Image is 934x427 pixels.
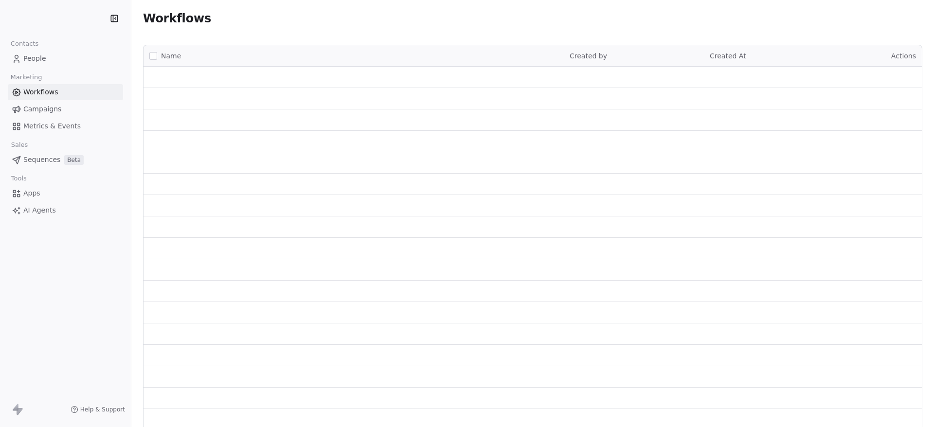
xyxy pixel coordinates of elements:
[570,52,607,60] span: Created by
[8,185,123,201] a: Apps
[23,87,58,97] span: Workflows
[8,118,123,134] a: Metrics & Events
[8,101,123,117] a: Campaigns
[23,205,56,215] span: AI Agents
[143,12,211,25] span: Workflows
[23,155,60,165] span: Sequences
[8,84,123,100] a: Workflows
[8,202,123,218] a: AI Agents
[7,138,32,152] span: Sales
[7,171,31,186] span: Tools
[6,36,43,51] span: Contacts
[891,52,916,60] span: Actions
[8,152,123,168] a: SequencesBeta
[710,52,746,60] span: Created At
[8,51,123,67] a: People
[71,406,125,413] a: Help & Support
[64,155,84,165] span: Beta
[23,121,81,131] span: Metrics & Events
[161,51,181,61] span: Name
[23,104,61,114] span: Campaigns
[23,53,46,64] span: People
[6,70,46,85] span: Marketing
[23,188,40,198] span: Apps
[80,406,125,413] span: Help & Support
